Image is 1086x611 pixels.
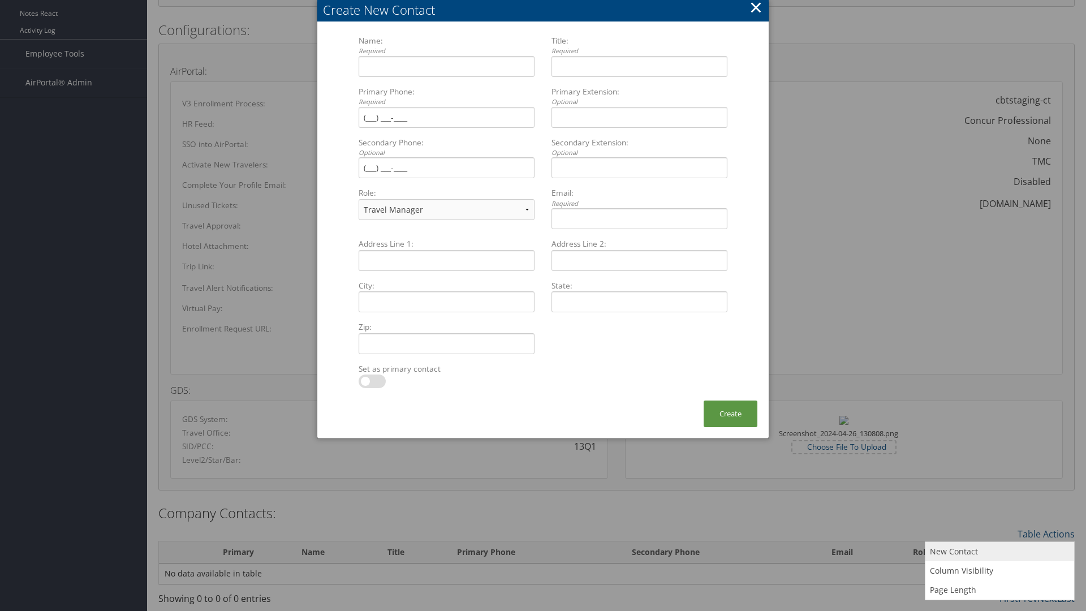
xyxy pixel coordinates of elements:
[547,187,732,208] label: Email:
[547,86,732,107] label: Primary Extension:
[323,1,769,19] div: Create New Contact
[925,580,1074,600] a: Page Length
[354,35,539,56] label: Name:
[354,187,539,199] label: Role:
[354,363,539,375] label: Set as primary contact
[925,542,1074,561] a: New Contact
[354,238,539,249] label: Address Line 1:
[354,321,539,333] label: Zip:
[547,137,732,158] label: Secondary Extension:
[551,157,727,178] input: Secondary Extension:Optional
[551,250,727,271] input: Address Line 2:
[359,333,535,354] input: Zip:
[704,401,757,427] button: Create
[547,280,732,291] label: State:
[551,97,727,107] div: Optional
[551,148,727,158] div: Optional
[354,137,539,158] label: Secondary Phone:
[547,35,732,56] label: Title:
[551,107,727,128] input: Primary Extension:Optional
[551,291,727,312] input: State:
[551,56,727,77] input: Title:Required
[354,86,539,107] label: Primary Phone:
[354,280,539,291] label: City:
[551,199,727,209] div: Required
[359,97,535,107] div: Required
[359,56,535,77] input: Name:Required
[359,148,535,158] div: Optional
[359,250,535,271] input: Address Line 1:
[925,561,1074,580] a: Column Visibility
[359,291,535,312] input: City:
[359,107,535,128] input: Primary Phone:Required
[359,157,535,178] input: Secondary Phone:Optional
[551,46,727,56] div: Required
[547,238,732,249] label: Address Line 2:
[359,46,535,56] div: Required
[359,199,535,220] select: Role:
[551,208,727,229] input: Email:Required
